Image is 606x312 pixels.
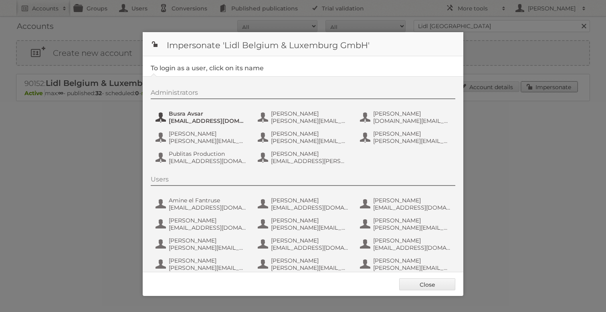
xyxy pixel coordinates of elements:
span: [PERSON_NAME] [169,217,246,224]
div: Administrators [151,89,455,99]
legend: To login as a user, click on its name [151,64,264,72]
span: Publitas Production [169,150,246,157]
span: [PERSON_NAME] [373,197,451,204]
button: Busra Avsar [EMAIL_ADDRESS][DOMAIN_NAME] [155,109,249,125]
span: [PERSON_NAME] [271,150,349,157]
span: [PERSON_NAME][EMAIL_ADDRESS][DOMAIN_NAME] [271,264,349,271]
span: [PERSON_NAME] [373,257,451,264]
span: [PERSON_NAME] [373,217,451,224]
span: [PERSON_NAME][EMAIL_ADDRESS][DOMAIN_NAME] [271,224,349,231]
div: Users [151,175,455,186]
button: [PERSON_NAME] [PERSON_NAME][EMAIL_ADDRESS][DOMAIN_NAME] [257,256,351,272]
span: [EMAIL_ADDRESS][DOMAIN_NAME] [373,204,451,211]
a: Close [399,278,455,290]
button: [PERSON_NAME] [PERSON_NAME][EMAIL_ADDRESS][DOMAIN_NAME] [257,129,351,145]
span: Busra Avsar [169,110,246,117]
span: [PERSON_NAME][EMAIL_ADDRESS][DOMAIN_NAME] [169,137,246,145]
span: [EMAIL_ADDRESS][DOMAIN_NAME] [271,244,349,251]
button: [PERSON_NAME] [PERSON_NAME][EMAIL_ADDRESS][DOMAIN_NAME] [155,236,249,252]
span: [PERSON_NAME] [271,237,349,244]
button: [PERSON_NAME] [DOMAIN_NAME][EMAIL_ADDRESS][DOMAIN_NAME] [359,109,453,125]
button: [PERSON_NAME] [EMAIL_ADDRESS][DOMAIN_NAME] [155,216,249,232]
span: [PERSON_NAME][EMAIL_ADDRESS][DOMAIN_NAME] [271,137,349,145]
button: Publitas Production [EMAIL_ADDRESS][DOMAIN_NAME] [155,149,249,165]
span: [EMAIL_ADDRESS][DOMAIN_NAME] [169,157,246,165]
button: [PERSON_NAME] [PERSON_NAME][EMAIL_ADDRESS][DOMAIN_NAME] [359,129,453,145]
span: [PERSON_NAME] [169,257,246,264]
span: [PERSON_NAME] [373,130,451,137]
span: [EMAIL_ADDRESS][DOMAIN_NAME] [271,204,349,211]
button: [PERSON_NAME] [PERSON_NAME][EMAIL_ADDRESS][PERSON_NAME][DOMAIN_NAME] [359,216,453,232]
span: [PERSON_NAME][EMAIL_ADDRESS][DOMAIN_NAME] [271,117,349,124]
button: [PERSON_NAME] [EMAIL_ADDRESS][DOMAIN_NAME] [359,196,453,212]
span: [PERSON_NAME] [271,197,349,204]
span: [PERSON_NAME][EMAIL_ADDRESS][PERSON_NAME][DOMAIN_NAME] [373,224,451,231]
button: [PERSON_NAME] [PERSON_NAME][EMAIL_ADDRESS][DOMAIN_NAME] [257,216,351,232]
span: [PERSON_NAME][EMAIL_ADDRESS][DOMAIN_NAME] [373,137,451,145]
span: [EMAIL_ADDRESS][DOMAIN_NAME] [373,244,451,251]
span: [PERSON_NAME] [271,257,349,264]
span: [PERSON_NAME] [271,130,349,137]
span: [EMAIL_ADDRESS][DOMAIN_NAME] [169,224,246,231]
span: [PERSON_NAME] [169,130,246,137]
span: [PERSON_NAME] [271,217,349,224]
h1: Impersonate 'Lidl Belgium & Luxemburg GmbH' [143,32,463,56]
span: [EMAIL_ADDRESS][DOMAIN_NAME] [169,204,246,211]
span: [PERSON_NAME] [169,237,246,244]
button: [PERSON_NAME] [PERSON_NAME][EMAIL_ADDRESS][DOMAIN_NAME] [155,129,249,145]
span: [PERSON_NAME] [373,237,451,244]
button: [PERSON_NAME] [EMAIL_ADDRESS][DOMAIN_NAME] [257,196,351,212]
span: Amine el Fantruse [169,197,246,204]
button: [PERSON_NAME] [EMAIL_ADDRESS][PERSON_NAME][DOMAIN_NAME] [257,149,351,165]
button: [PERSON_NAME] [EMAIL_ADDRESS][DOMAIN_NAME] [257,236,351,252]
span: [DOMAIN_NAME][EMAIL_ADDRESS][DOMAIN_NAME] [373,117,451,124]
button: [PERSON_NAME] [EMAIL_ADDRESS][DOMAIN_NAME] [359,236,453,252]
span: [PERSON_NAME][EMAIL_ADDRESS][PERSON_NAME][DOMAIN_NAME] [169,264,246,271]
button: [PERSON_NAME] [PERSON_NAME][EMAIL_ADDRESS][DOMAIN_NAME] [257,109,351,125]
button: Amine el Fantruse [EMAIL_ADDRESS][DOMAIN_NAME] [155,196,249,212]
button: [PERSON_NAME] [PERSON_NAME][EMAIL_ADDRESS][DOMAIN_NAME] [359,256,453,272]
span: [PERSON_NAME] [271,110,349,117]
button: [PERSON_NAME] [PERSON_NAME][EMAIL_ADDRESS][PERSON_NAME][DOMAIN_NAME] [155,256,249,272]
span: [PERSON_NAME] [373,110,451,117]
span: [EMAIL_ADDRESS][DOMAIN_NAME] [169,117,246,124]
span: [EMAIL_ADDRESS][PERSON_NAME][DOMAIN_NAME] [271,157,349,165]
span: [PERSON_NAME][EMAIL_ADDRESS][DOMAIN_NAME] [373,264,451,271]
span: [PERSON_NAME][EMAIL_ADDRESS][DOMAIN_NAME] [169,244,246,251]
